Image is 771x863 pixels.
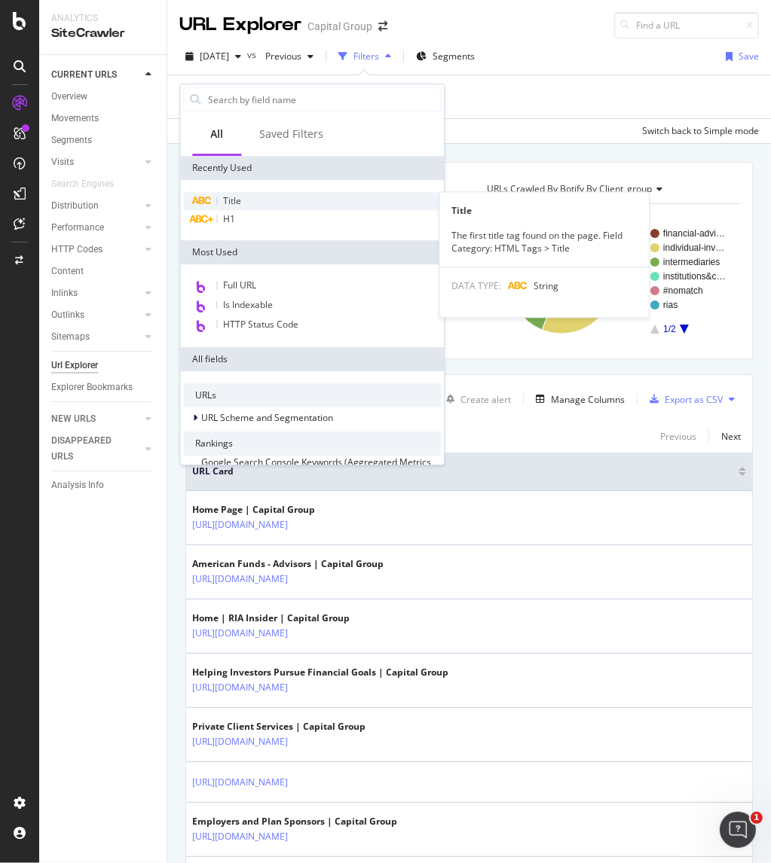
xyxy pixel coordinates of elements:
a: Distribution [51,198,141,214]
a: Search Engines [51,176,129,192]
div: Rankings [183,431,441,456]
a: Movements [51,111,156,127]
div: Save [739,50,759,63]
span: URL Scheme and Segmentation [201,412,333,425]
div: Overview [51,89,87,105]
a: NEW URLS [51,411,141,427]
div: Visits [51,154,74,170]
div: Title [439,204,649,217]
a: [URL][DOMAIN_NAME] [192,734,288,749]
text: #nomatch [663,285,703,296]
div: Distribution [51,198,99,214]
div: URLs [183,383,441,407]
div: HTTP Codes [51,242,102,258]
div: Export as CSV [665,393,723,406]
div: Content [51,264,84,279]
span: Is Indexable [223,298,273,311]
div: Private Client Services | Capital Group [192,720,366,733]
button: Filters [332,44,397,69]
a: [URL][DOMAIN_NAME] [192,626,288,641]
div: Saved Filters [259,127,323,142]
span: URLs Crawled By Botify By client_group [488,182,653,195]
button: Create alert [440,387,511,411]
button: Switch back to Simple mode [636,119,759,143]
span: Google Search Console Keywords (Aggregated Metrics By URL) [201,456,431,481]
div: Next [721,430,741,443]
span: Segments [433,50,475,63]
a: [URL][DOMAIN_NAME] [192,775,288,790]
div: Inlinks [51,285,78,301]
div: Create alert [460,393,511,406]
span: URL Card [192,465,735,478]
a: CURRENT URLS [51,67,141,83]
div: CURRENT URLS [51,67,117,83]
button: Previous [660,427,696,445]
div: Search Engines [51,176,114,192]
div: Home | RIA Insider | Capital Group [192,611,353,625]
div: All [210,127,223,142]
button: Next [721,427,741,445]
div: Capital Group [307,19,372,34]
div: DISAPPEARED URLS [51,433,127,465]
div: NEW URLS [51,411,96,427]
div: Filters [353,50,379,63]
div: SiteCrawler [51,25,155,42]
div: Employers and Plan Sponsors | Capital Group [192,815,397,828]
a: [URL][DOMAIN_NAME] [192,572,288,587]
div: Explorer Bookmarks [51,380,133,395]
h4: URLs Crawled By Botify By client_group [485,177,728,201]
div: Movements [51,111,99,127]
div: Outlinks [51,307,84,323]
div: All fields [180,347,444,371]
text: individual-inv… [663,242,724,253]
input: Search by field name [207,88,440,111]
a: Outlinks [51,307,141,323]
span: Previous [259,50,301,63]
button: Segments [410,44,481,69]
a: Inlinks [51,285,141,301]
button: Previous [259,44,320,69]
div: Switch back to Simple mode [642,124,759,137]
button: Export as CSV [644,387,723,411]
div: URL Explorer [179,12,301,38]
div: Helping Investors Pursue Financial Goals | Capital Group [192,666,448,679]
a: Content [51,264,156,279]
div: Manage Columns [551,393,625,406]
text: 1/2 [663,324,676,334]
a: Segments [51,133,156,148]
div: arrow-right-arrow-left [378,21,387,32]
div: Recently Used [180,156,444,180]
div: Url Explorer [51,358,98,374]
a: Url Explorer [51,358,156,374]
div: Home Page | Capital Group [192,503,353,517]
text: intermediaries [663,257,720,267]
a: HTTP Codes [51,242,141,258]
span: String [534,280,558,293]
span: Title [223,194,241,207]
div: Most Used [180,240,444,264]
span: H1 [223,212,235,225]
button: [DATE] [179,44,247,69]
span: vs [247,48,259,61]
a: Performance [51,220,141,236]
button: Manage Columns [530,390,625,408]
div: Sitemaps [51,329,90,345]
a: Explorer Bookmarks [51,380,156,395]
button: Save [720,44,759,69]
span: HTTP Status Code [223,318,298,331]
a: Visits [51,154,141,170]
text: rias [663,300,678,310]
span: DATA TYPE: [451,280,501,293]
span: 2025 Sep. 19th [200,50,229,63]
div: Analytics [51,12,155,25]
a: [URL][DOMAIN_NAME] [192,829,288,844]
a: Sitemaps [51,329,141,345]
a: [URL][DOMAIN_NAME] [192,517,288,532]
span: Full URL [223,279,256,291]
div: Analysis Info [51,477,104,493]
a: DISAPPEARED URLS [51,433,141,465]
div: Previous [660,430,696,443]
text: financial-advi… [663,228,725,239]
text: institutions&c… [663,271,726,282]
a: [URL][DOMAIN_NAME] [192,680,288,695]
